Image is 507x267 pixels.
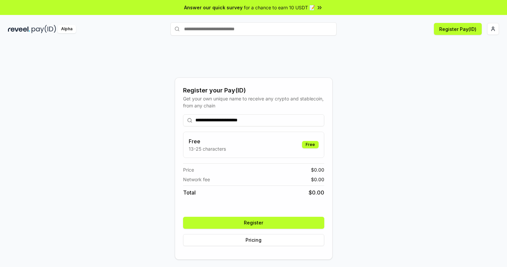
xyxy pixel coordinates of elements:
[32,25,56,33] img: pay_id
[189,137,226,145] h3: Free
[311,176,324,183] span: $ 0.00
[184,4,243,11] span: Answer our quick survey
[183,176,210,183] span: Network fee
[183,189,196,197] span: Total
[189,145,226,152] p: 13-25 characters
[183,234,324,246] button: Pricing
[311,166,324,173] span: $ 0.00
[309,189,324,197] span: $ 0.00
[183,217,324,229] button: Register
[183,95,324,109] div: Get your own unique name to receive any crypto and stablecoin, from any chain
[244,4,315,11] span: for a chance to earn 10 USDT 📝
[183,166,194,173] span: Price
[8,25,30,33] img: reveel_dark
[434,23,482,35] button: Register Pay(ID)
[57,25,76,33] div: Alpha
[302,141,319,148] div: Free
[183,86,324,95] div: Register your Pay(ID)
